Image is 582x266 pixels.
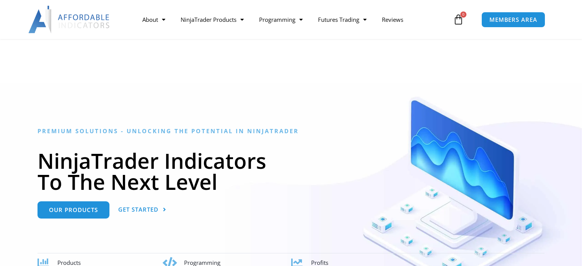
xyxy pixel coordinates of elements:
[489,17,537,23] span: MEMBERS AREA
[310,11,374,28] a: Futures Trading
[49,207,98,213] span: Our Products
[481,12,545,28] a: MEMBERS AREA
[173,11,251,28] a: NinjaTrader Products
[442,8,475,31] a: 0
[251,11,310,28] a: Programming
[37,201,109,219] a: Our Products
[374,11,411,28] a: Reviews
[118,207,158,212] span: Get Started
[37,150,545,192] h1: NinjaTrader Indicators To The Next Level
[118,201,166,219] a: Get Started
[460,11,466,18] span: 0
[37,127,545,135] h6: Premium Solutions - Unlocking the Potential in NinjaTrader
[135,11,451,28] nav: Menu
[135,11,173,28] a: About
[28,6,111,33] img: LogoAI | Affordable Indicators – NinjaTrader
